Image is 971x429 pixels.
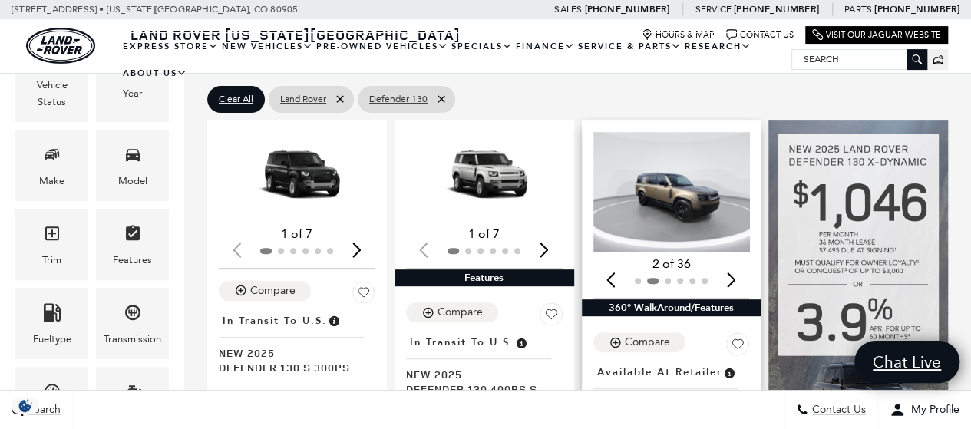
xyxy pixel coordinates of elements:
span: Model [124,141,142,173]
div: Next slide [721,263,741,297]
span: Defender 130 S 300PS [219,360,364,375]
button: Open user profile menu [878,391,971,429]
a: Hours & Map [642,29,715,41]
div: Model [118,173,147,190]
span: In Transit to U.S. [410,334,514,351]
span: Sales [554,4,582,15]
img: Opt-Out Icon [8,398,43,414]
span: Features [124,220,142,252]
span: Fueltype [43,299,61,331]
div: 360° WalkAround/Features [582,299,761,316]
div: FueltypeFueltype [15,288,88,359]
a: In Transit to U.S.New 2025Defender 130 S 300PS [219,310,375,375]
div: Features [113,252,152,269]
span: My Profile [905,404,959,417]
img: 2025 LAND ROVER Defender 130 400PS S 1 [406,132,566,222]
div: ModelModel [96,130,169,201]
a: Service & Parts [576,33,683,60]
div: TransmissionTransmission [96,288,169,359]
a: [PHONE_NUMBER] [734,3,819,15]
div: Fueltype [33,331,71,348]
span: Defender 130 400PS S [406,381,551,396]
div: Features [395,269,574,286]
button: Save Vehicle [726,332,749,361]
img: 2025 LAND ROVER Defender 130 X-Dynamic SE 2 [593,132,753,252]
a: New Vehicles [220,33,315,60]
section: Click to Open Cookie Consent Modal [8,398,43,414]
a: Land Rover [US_STATE][GEOGRAPHIC_DATA] [121,25,470,44]
button: pricing tab [219,375,303,408]
a: EXPRESS STORE [121,33,220,60]
div: Transmission [104,331,161,348]
a: In Transit to U.S.New 2025Defender 130 400PS S [406,332,563,396]
div: Compare [438,305,483,319]
span: Service [695,4,731,15]
span: Trim [43,220,61,252]
div: Vehicle Status [27,77,77,111]
a: Contact Us [726,29,794,41]
a: Finance [514,33,576,60]
div: 1 / 2 [406,132,566,222]
span: In Transit to U.S. [223,312,327,329]
button: Compare Vehicle [219,281,311,301]
span: Chat Live [865,351,949,372]
a: About Us [121,60,189,87]
a: Specials [450,33,514,60]
div: Previous slide [601,263,622,297]
button: Compare Vehicle [593,332,685,352]
a: Research [683,33,753,60]
span: New 2025 [406,367,551,381]
span: Land Rover [US_STATE][GEOGRAPHIC_DATA] [130,25,461,44]
div: TrimTrim [15,209,88,280]
div: Trim [42,252,61,269]
nav: Main Navigation [121,33,791,87]
a: [PHONE_NUMBER] [584,3,669,15]
div: Next slide [534,233,555,267]
div: Compare [625,335,670,349]
span: Defender 130 [369,90,428,109]
span: Transmission [124,299,142,331]
span: Clear All [219,90,253,109]
button: Compare Vehicle [406,302,498,322]
a: Pre-Owned Vehicles [315,33,450,60]
div: YearYear [96,34,169,122]
span: Land Rover [280,90,326,109]
div: Year [123,85,143,102]
a: land-rover [26,28,95,64]
div: Next slide [347,233,368,267]
span: Contact Us [808,404,866,417]
a: [PHONE_NUMBER] [874,3,959,15]
div: FeaturesFeatures [96,209,169,280]
span: Make [43,141,61,173]
div: MakeMake [15,130,88,201]
button: Save Vehicle [540,302,563,332]
span: New 2025 [219,345,364,360]
span: Parts [844,4,872,15]
button: details tab [303,375,388,408]
div: 2 of 36 [593,256,750,272]
a: Chat Live [854,341,959,383]
a: [STREET_ADDRESS] • [US_STATE][GEOGRAPHIC_DATA], CO 80905 [12,4,298,15]
img: 2025 LAND ROVER Defender 130 S 300PS 1 [219,132,378,222]
img: Land Rover [26,28,95,64]
a: Visit Our Jaguar Website [812,29,941,41]
div: VehicleVehicle Status [15,34,88,122]
input: Search [792,50,926,68]
span: Available at Retailer [597,364,722,381]
span: Vehicle is in stock and ready for immediate delivery. Due to demand, availability is subject to c... [722,364,736,381]
div: 1 of 7 [219,226,375,243]
button: Save Vehicle [352,281,375,310]
span: Mileage [43,378,61,410]
div: 2 / 6 [593,132,753,252]
span: Vehicle has shipped from factory of origin. Estimated time of delivery to Retailer is on average ... [514,334,528,351]
span: Engine [124,378,142,410]
div: 1 of 7 [406,226,563,243]
div: Make [39,173,64,190]
div: 1 / 2 [219,132,378,222]
div: Compare [250,284,296,298]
